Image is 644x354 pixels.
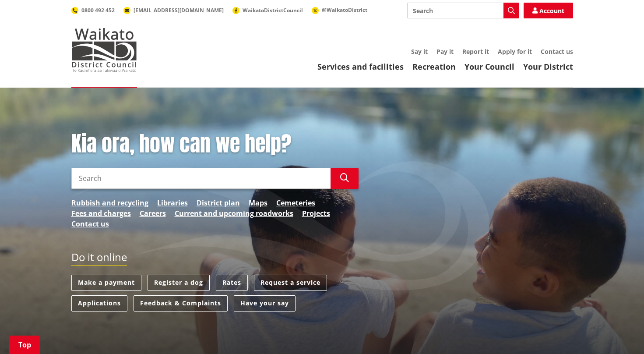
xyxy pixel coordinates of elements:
a: Have your say [234,295,296,312]
span: 0800 492 452 [81,7,115,14]
a: Your Council [465,61,514,72]
span: [EMAIL_ADDRESS][DOMAIN_NAME] [134,7,224,14]
a: Rates [216,275,248,291]
a: Feedback & Complaints [134,295,228,312]
h1: Kia ora, how can we help? [71,131,359,157]
a: Cemeteries [276,198,315,208]
a: 0800 492 452 [71,7,115,14]
a: [EMAIL_ADDRESS][DOMAIN_NAME] [123,7,224,14]
a: District plan [197,198,240,208]
a: Pay it [436,47,454,56]
a: Apply for it [498,47,532,56]
a: Request a service [254,275,327,291]
a: Your District [523,61,573,72]
a: Contact us [71,219,109,229]
a: @WaikatoDistrict [312,6,367,14]
a: Applications [71,295,127,312]
span: WaikatoDistrictCouncil [243,7,303,14]
span: @WaikatoDistrict [322,6,367,14]
a: Top [9,336,40,354]
a: Rubbish and recycling [71,198,148,208]
img: Waikato District Council - Te Kaunihera aa Takiwaa o Waikato [71,28,137,72]
a: Maps [249,198,267,208]
a: Projects [302,208,330,219]
a: Register a dog [148,275,210,291]
a: Current and upcoming roadworks [175,208,293,219]
input: Search input [407,3,519,18]
a: Recreation [412,61,456,72]
a: Say it [411,47,428,56]
input: Search input [71,168,331,189]
a: Report it [462,47,489,56]
a: Account [524,3,573,18]
a: Careers [140,208,166,219]
a: WaikatoDistrictCouncil [232,7,303,14]
a: Services and facilities [317,61,404,72]
a: Contact us [541,47,573,56]
a: Make a payment [71,275,141,291]
h2: Do it online [71,251,127,266]
a: Libraries [157,198,188,208]
a: Fees and charges [71,208,131,219]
